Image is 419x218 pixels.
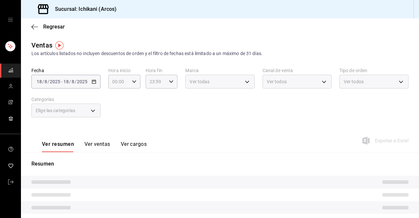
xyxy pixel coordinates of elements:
[42,141,147,152] div: navigation tabs
[84,141,110,152] button: Ver ventas
[31,24,65,30] button: Regresar
[55,41,64,50] img: Tooltip marker
[108,68,140,73] label: Hora inicio
[50,5,117,13] h3: Sucursal: Ichikani (Arcos)
[36,107,76,114] span: Elige las categorías
[8,17,13,22] button: open drawer
[61,79,63,84] span: -
[75,79,77,84] span: /
[49,79,61,84] input: ----
[69,79,71,84] span: /
[121,141,147,152] button: Ver cargos
[42,141,74,152] button: Ver resumen
[77,79,88,84] input: ----
[42,79,44,84] span: /
[31,50,409,57] div: Los artículos listados no incluyen descuentos de orden y el filtro de fechas está limitado a un m...
[44,79,47,84] input: --
[31,68,100,73] label: Fecha
[31,160,409,168] p: Resumen
[31,40,52,50] div: Ventas
[71,79,75,84] input: --
[190,78,209,85] span: Ver todas
[267,78,287,85] span: Ver todos
[339,68,409,73] label: Tipo de orden
[63,79,69,84] input: --
[185,68,254,73] label: Marca
[43,24,65,30] span: Regresar
[47,79,49,84] span: /
[31,97,100,102] label: Categorías
[146,68,178,73] label: Hora fin
[36,79,42,84] input: --
[344,78,364,85] span: Ver todos
[263,68,332,73] label: Canal de venta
